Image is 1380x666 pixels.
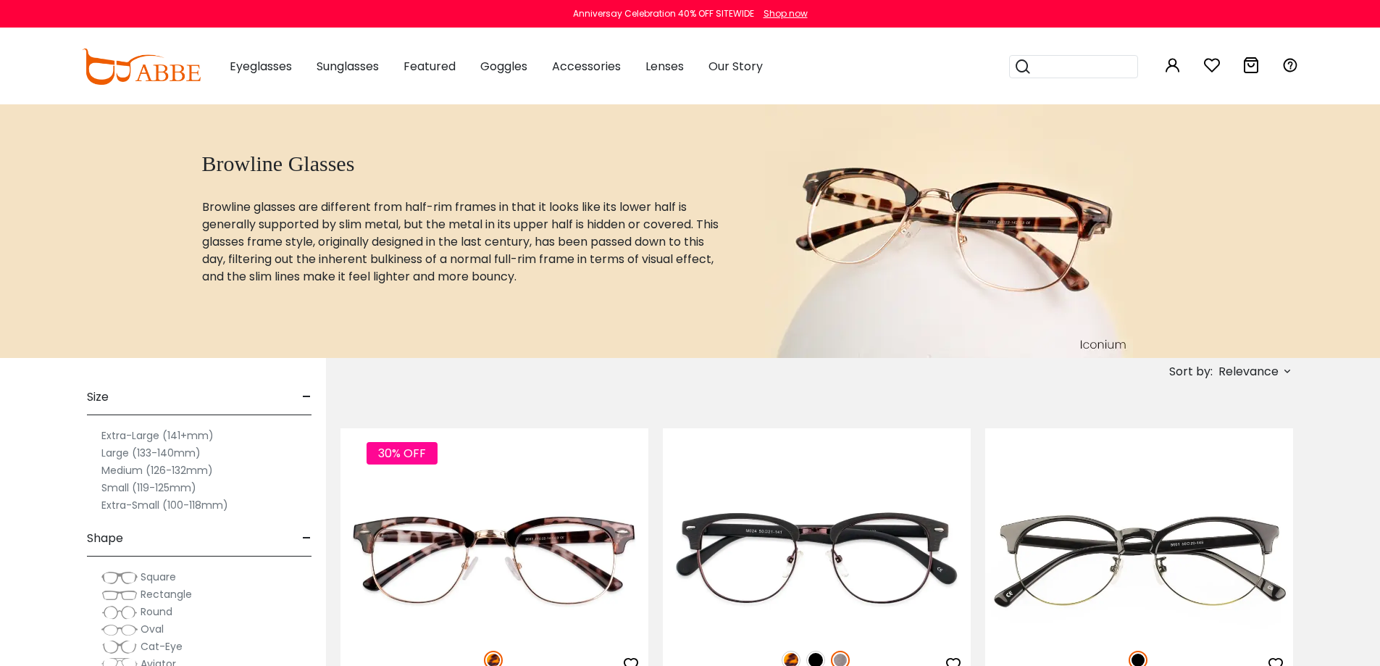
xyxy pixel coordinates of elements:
h1: Browline Glasses [202,151,729,177]
img: browline glasses [765,104,1133,358]
span: Oval [141,622,164,636]
label: Small (119-125mm) [101,479,196,496]
label: Medium (126-132mm) [101,462,213,479]
div: Anniversay Celebration 40% OFF SITEWIDE [573,7,754,20]
img: abbeglasses.com [82,49,201,85]
span: Sort by: [1169,363,1213,380]
span: Round [141,604,172,619]
span: Square [141,570,176,584]
span: Accessories [552,58,621,75]
img: Cat-Eye.png [101,640,138,654]
span: Our Story [708,58,763,75]
label: Extra-Small (100-118mm) [101,496,228,514]
img: Leopard Iconium - Combination,Metal,Plastic ,Adjust Nose Pads [340,480,648,635]
img: Square.png [101,570,138,585]
span: Eyeglasses [230,58,292,75]
img: Rectangle.png [101,588,138,602]
img: Oval.png [101,623,138,637]
span: Rectangle [141,587,192,602]
span: Cat-Eye [141,639,183,654]
span: Size [87,380,109,415]
span: Shape [87,521,123,556]
span: Goggles [480,58,527,75]
span: - [302,521,311,556]
img: Black Luna - Combination,Metal,TR ,Adjust Nose Pads [985,480,1293,635]
a: Shop now [756,7,808,20]
label: Large (133-140mm) [101,444,201,462]
span: - [302,380,311,415]
span: Relevance [1218,359,1279,385]
span: Lenses [645,58,684,75]
span: 30% OFF [367,442,438,465]
img: Round.png [101,605,138,620]
label: Extra-Large (141+mm) [101,427,214,444]
span: Featured [403,58,456,75]
img: Gun Chad - Combination,Metal,Plastic ,Adjust Nose Pads [663,480,971,635]
p: Browline glasses are different from half-rim frames in that it looks like its lower half is gener... [202,199,729,286]
span: Sunglasses [317,58,379,75]
div: Shop now [764,7,808,20]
